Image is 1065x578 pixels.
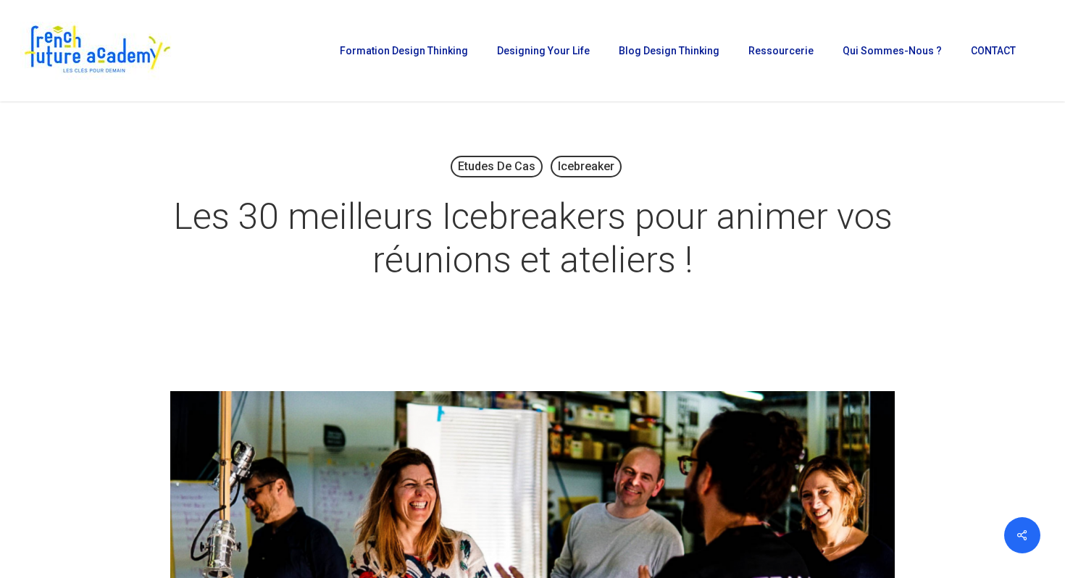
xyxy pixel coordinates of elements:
[964,46,1023,56] a: CONTACT
[20,22,173,80] img: French Future Academy
[333,46,475,56] a: Formation Design Thinking
[741,46,821,56] a: Ressourcerie
[835,46,949,56] a: Qui sommes-nous ?
[497,45,590,56] span: Designing Your Life
[490,46,597,56] a: Designing Your Life
[451,156,543,177] a: Etudes de cas
[619,45,719,56] span: Blog Design Thinking
[611,46,727,56] a: Blog Design Thinking
[340,45,468,56] span: Formation Design Thinking
[843,45,942,56] span: Qui sommes-nous ?
[170,180,895,296] h1: Les 30 meilleurs Icebreakers pour animer vos réunions et ateliers !
[551,156,622,177] a: Icebreaker
[748,45,814,56] span: Ressourcerie
[971,45,1016,56] span: CONTACT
